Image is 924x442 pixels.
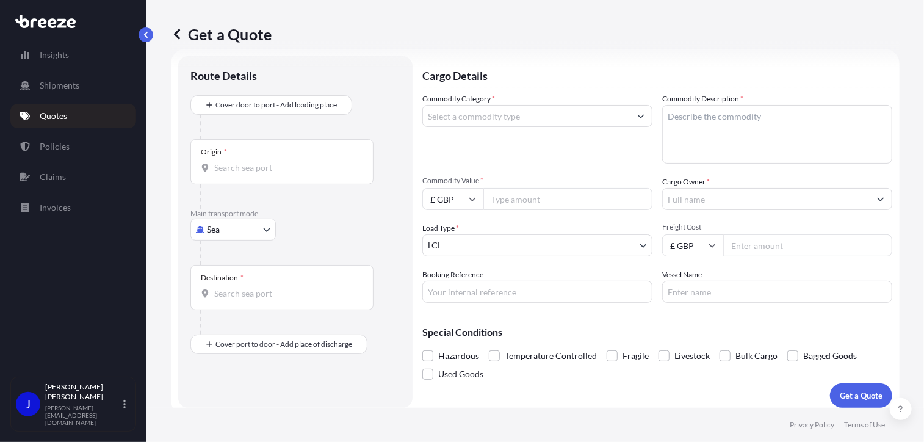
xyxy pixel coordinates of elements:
input: Enter amount [723,234,892,256]
label: Commodity Description [662,93,743,105]
span: Livestock [674,347,710,365]
button: Select transport [190,219,276,241]
p: Get a Quote [171,24,272,44]
a: Insights [10,43,136,67]
span: Freight Cost [662,222,892,232]
label: Cargo Owner [662,176,710,188]
span: Bulk Cargo [735,347,778,365]
label: Vessel Name [662,269,702,281]
button: Cover port to door - Add place of discharge [190,335,367,354]
input: Your internal reference [422,281,652,303]
span: Used Goods [438,365,483,383]
span: Hazardous [438,347,479,365]
label: Commodity Category [422,93,495,105]
p: Insights [40,49,69,61]
a: Terms of Use [844,420,885,430]
span: LCL [428,239,442,252]
p: Policies [40,140,70,153]
p: Special Conditions [422,327,892,337]
p: Get a Quote [840,389,882,402]
input: Type amount [483,188,652,210]
input: Destination [214,288,358,300]
span: Cover door to port - Add loading place [215,99,337,111]
button: Cover door to port - Add loading place [190,95,352,115]
span: Load Type [422,222,459,234]
a: Claims [10,165,136,189]
p: Invoices [40,201,71,214]
span: J [26,398,31,410]
a: Policies [10,134,136,159]
input: Select a commodity type [423,105,630,127]
p: Shipments [40,79,79,92]
span: Temperature Controlled [505,347,597,365]
p: Main transport mode [190,209,400,219]
p: [PERSON_NAME][EMAIL_ADDRESS][DOMAIN_NAME] [45,404,121,426]
span: Sea [207,223,220,236]
input: Enter name [662,281,892,303]
button: LCL [422,234,652,256]
button: Show suggestions [630,105,652,127]
span: Bagged Goods [803,347,857,365]
input: Origin [214,162,358,174]
span: Fragile [623,347,649,365]
p: Quotes [40,110,67,122]
a: Invoices [10,195,136,220]
a: Privacy Policy [790,420,834,430]
a: Quotes [10,104,136,128]
p: Route Details [190,68,257,83]
span: Commodity Value [422,176,652,186]
input: Full name [663,188,870,210]
p: Cargo Details [422,56,892,93]
label: Booking Reference [422,269,483,281]
div: Destination [201,273,244,283]
p: Claims [40,171,66,183]
p: [PERSON_NAME] [PERSON_NAME] [45,382,121,402]
span: Cover port to door - Add place of discharge [215,338,352,350]
button: Get a Quote [830,383,892,408]
a: Shipments [10,73,136,98]
button: Show suggestions [870,188,892,210]
div: Origin [201,147,227,157]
